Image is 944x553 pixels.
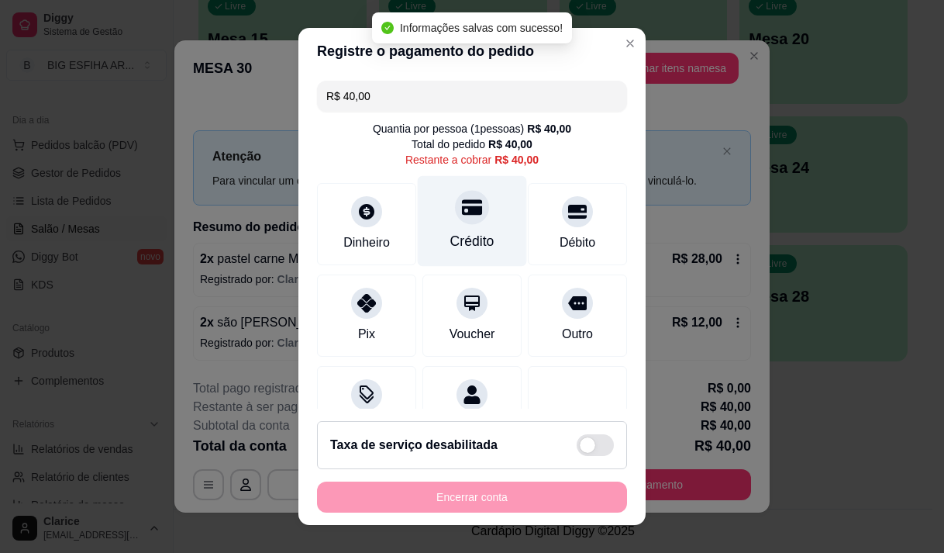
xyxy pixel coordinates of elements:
div: R$ 40,00 [488,137,532,152]
div: Total do pedido [412,137,532,152]
div: R$ 40,00 [527,121,571,137]
div: Outro [562,325,593,344]
header: Registre o pagamento do pedido [298,28,646,74]
div: R$ 40,00 [494,152,539,168]
input: Ex.: hambúrguer de cordeiro [326,81,618,112]
h2: Taxa de serviço desabilitada [330,436,498,454]
div: Débito [560,233,595,252]
div: Dinheiro [343,233,390,252]
div: Crédito [450,231,494,251]
div: Pix [358,325,375,344]
div: Voucher [450,325,495,344]
div: Quantia por pessoa ( 1 pessoas) [373,121,571,137]
button: Close [618,31,643,56]
div: Restante a cobrar [405,152,539,168]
